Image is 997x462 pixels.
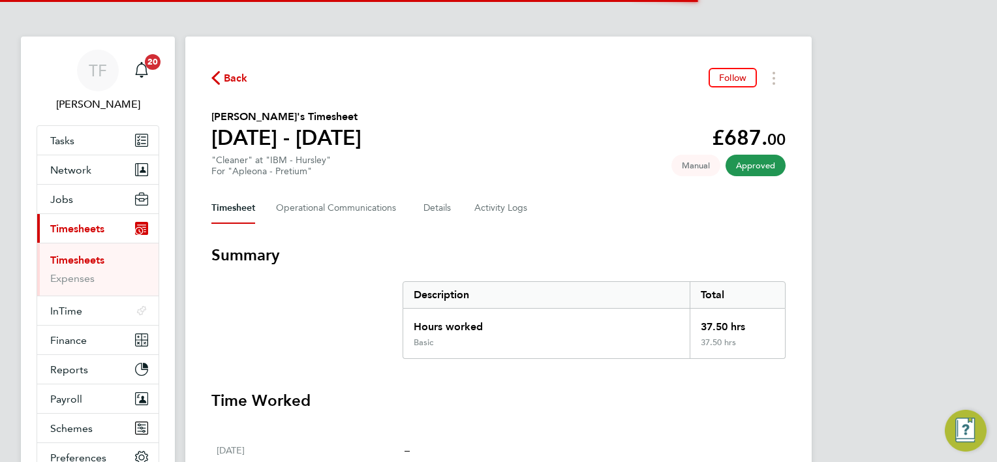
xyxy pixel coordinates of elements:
[403,281,786,359] div: Summary
[37,185,159,213] button: Jobs
[405,444,410,456] span: –
[37,97,159,112] span: Tanya Finnegan
[690,337,785,358] div: 37.50 hrs
[726,155,786,176] span: This timesheet has been approved.
[403,309,690,337] div: Hours worked
[37,50,159,112] a: TF[PERSON_NAME]
[767,130,786,149] span: 00
[50,223,104,235] span: Timesheets
[211,390,786,411] h3: Time Worked
[762,68,786,88] button: Timesheets Menu
[945,410,987,452] button: Engage Resource Center
[50,272,95,285] a: Expenses
[50,422,93,435] span: Schemes
[37,243,159,296] div: Timesheets
[50,393,82,405] span: Payroll
[50,193,73,206] span: Jobs
[211,166,331,177] div: For "Apleona - Pretium"
[474,192,529,224] button: Activity Logs
[37,384,159,413] button: Payroll
[690,309,785,337] div: 37.50 hrs
[37,326,159,354] button: Finance
[37,296,159,325] button: InTime
[211,125,361,151] h1: [DATE] - [DATE]
[211,192,255,224] button: Timesheet
[211,245,786,266] h3: Summary
[89,62,107,79] span: TF
[50,334,87,346] span: Finance
[37,126,159,155] a: Tasks
[211,70,248,86] button: Back
[217,442,405,458] div: [DATE]
[50,254,104,266] a: Timesheets
[403,282,690,308] div: Description
[224,70,248,86] span: Back
[129,50,155,91] a: 20
[50,134,74,147] span: Tasks
[37,355,159,384] button: Reports
[37,414,159,442] button: Schemes
[712,125,786,150] app-decimal: £687.
[50,305,82,317] span: InTime
[719,72,746,84] span: Follow
[37,214,159,243] button: Timesheets
[50,164,91,176] span: Network
[690,282,785,308] div: Total
[211,155,331,177] div: "Cleaner" at "IBM - Hursley"
[671,155,720,176] span: This timesheet was manually created.
[709,68,757,87] button: Follow
[37,155,159,184] button: Network
[423,192,453,224] button: Details
[50,363,88,376] span: Reports
[211,109,361,125] h2: [PERSON_NAME]'s Timesheet
[145,54,161,70] span: 20
[414,337,433,348] div: Basic
[276,192,403,224] button: Operational Communications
